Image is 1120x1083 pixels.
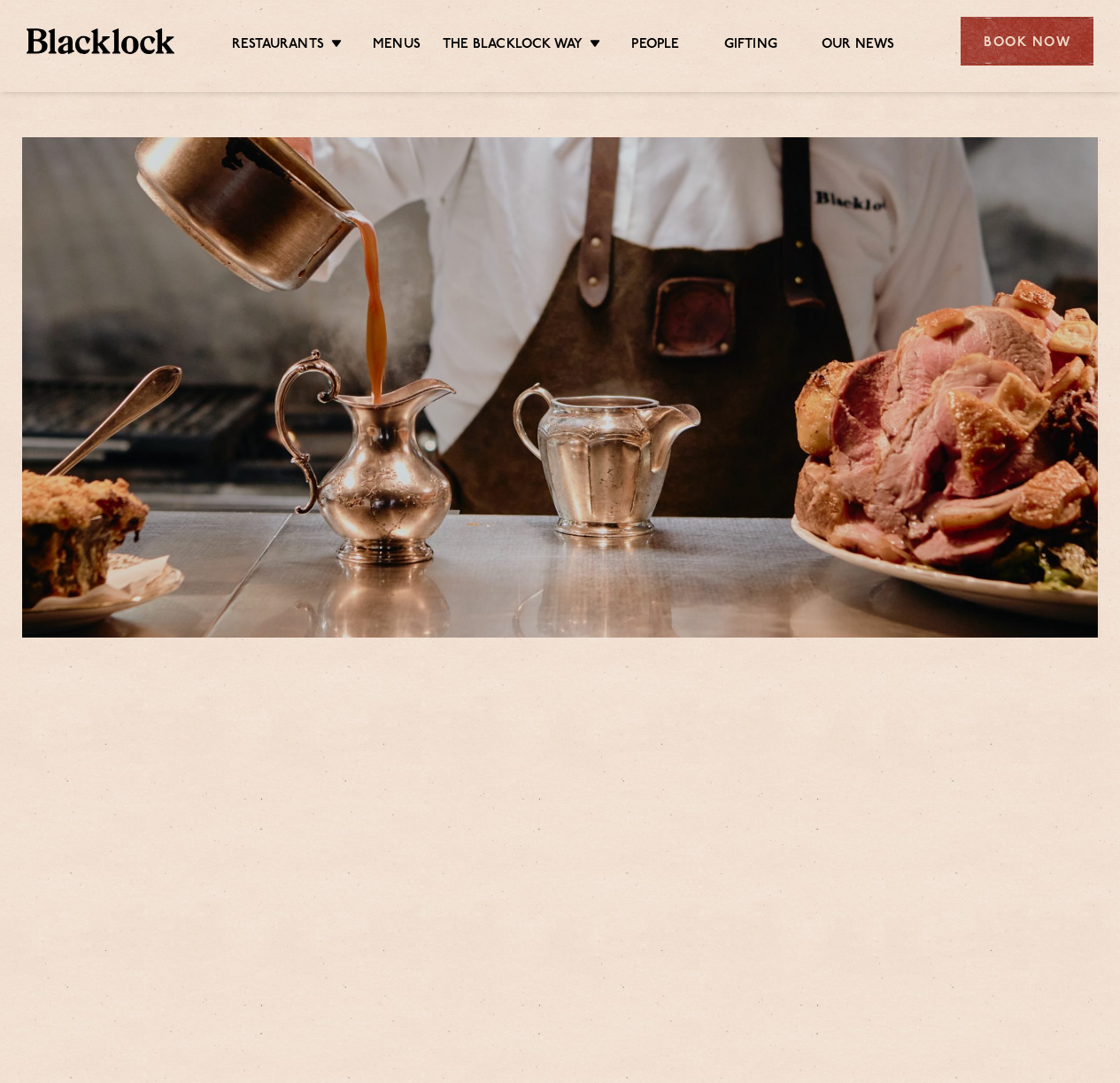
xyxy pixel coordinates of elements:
div: Book Now [961,17,1093,66]
a: Restaurants [232,36,324,56]
img: BL_Textured_Logo-footer-cropped.svg [27,28,174,53]
a: The Blacklock Way [443,36,583,56]
a: Gifting [724,36,777,56]
a: People [631,36,679,56]
a: Menus [373,36,421,56]
a: Our News [822,36,895,56]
